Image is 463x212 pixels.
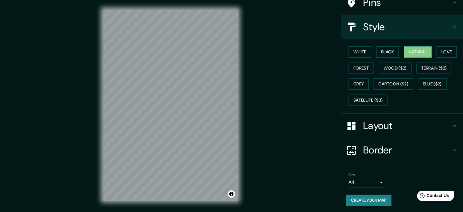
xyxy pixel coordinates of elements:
div: Layout [341,113,463,138]
div: Style [341,15,463,39]
button: Toggle attribution [228,190,235,198]
div: Border [341,138,463,162]
button: Cartoon ($2) [374,78,413,90]
button: Forest [349,63,374,74]
h4: Layout [363,120,451,132]
button: Natural [404,46,432,58]
button: Create your map [346,195,391,206]
button: Wood ($2) [379,63,412,74]
h4: Style [363,21,451,33]
button: Satellite ($3) [349,95,388,106]
button: Terrain ($2) [416,63,452,74]
button: Love [437,46,457,58]
button: Blue ($2) [418,78,447,90]
div: A4 [349,178,385,187]
iframe: Help widget launcher [409,188,456,205]
canvas: Map [103,10,238,201]
button: Black [376,46,399,58]
button: White [349,46,371,58]
button: Grey [349,78,369,90]
label: Size [349,172,355,178]
h4: Border [363,144,451,156]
